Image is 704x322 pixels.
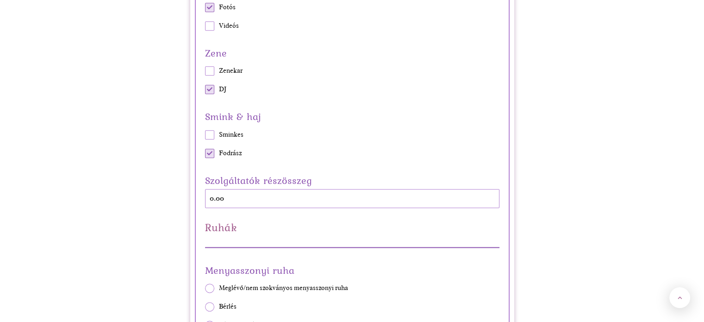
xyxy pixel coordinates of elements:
[219,66,243,76] span: Zenekar
[205,130,499,139] label: Sminkes
[205,172,499,189] label: Szolgáltatók részösszeg
[219,3,236,12] span: Fotós
[219,21,239,31] span: Videós
[205,284,499,293] label: Meglévő/nem szokványos menyasszonyi ruha
[205,85,499,94] label: DJ
[205,302,499,311] label: Bérlés
[205,66,499,76] label: Zenekar
[205,262,499,279] span: Menyasszonyi ruha
[205,44,499,62] span: Zene
[219,130,243,139] span: Sminkes
[219,149,242,158] span: Fodrász
[219,284,348,293] span: Meglévő/nem szokványos menyasszonyi ruha
[205,21,499,31] label: Videós
[219,85,226,94] span: DJ
[205,222,499,233] h2: Ruhák
[205,108,499,125] span: Smink & haj
[205,3,499,12] label: Fotós
[219,302,237,311] span: Bérlés
[205,149,499,158] label: Fodrász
